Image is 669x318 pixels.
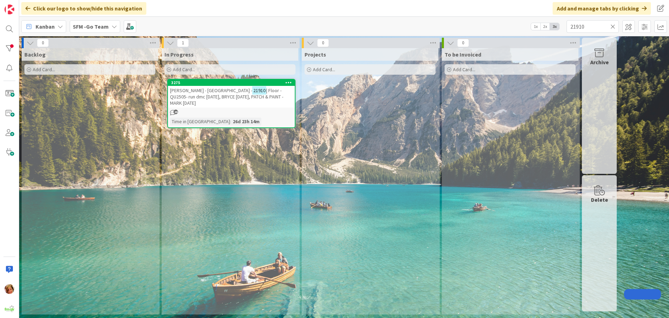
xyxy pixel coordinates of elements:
span: 2x [540,23,550,30]
b: SFM -Go Team [73,23,109,30]
span: 3x [550,23,559,30]
span: 1x [531,23,540,30]
div: 3275[PERSON_NAME] - [GEOGRAPHIC_DATA] -21910| Floor - QU2505- run dmc [DATE], BRYCE [DATE], PATCH... [168,80,295,108]
div: Click our logo to show/hide this navigation [21,2,146,15]
img: KD [5,284,14,294]
span: Kanban [36,22,55,31]
span: To be Invoiced [445,51,481,58]
img: avatar [5,304,14,313]
span: In Progress [164,51,194,58]
div: 26d 23h 14m [231,118,261,125]
span: Backlog [24,51,46,58]
div: 3275 [168,80,295,86]
div: 3275 [171,80,295,85]
span: Add Card... [453,66,475,73]
mark: 21910 [252,86,266,94]
div: Add and manage tabs by clicking [553,2,651,15]
a: 3275[PERSON_NAME] - [GEOGRAPHIC_DATA] -21910| Floor - QU2505- run dmc [DATE], BRYCE [DATE], PATCH... [167,79,295,128]
input: Quick Filter... [567,20,619,33]
div: Delete [591,195,608,204]
span: Add Card... [313,66,335,73]
div: Time in [GEOGRAPHIC_DATA] [170,118,230,125]
span: 1 [177,39,189,47]
span: 0 [317,39,329,47]
span: : [230,118,231,125]
span: 26 [174,110,178,114]
div: Archive [590,58,609,66]
span: Add Card... [33,66,55,73]
span: 0 [457,39,469,47]
span: [PERSON_NAME] - [GEOGRAPHIC_DATA] - [170,87,252,94]
span: 0 [37,39,49,47]
span: Projects [305,51,326,58]
span: Add Card... [173,66,195,73]
img: Visit kanbanzone.com [5,5,14,14]
span: | Floor - QU2505- run dmc [DATE], BRYCE [DATE], PATCH & PAINT - MARK [DATE] [170,87,283,106]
